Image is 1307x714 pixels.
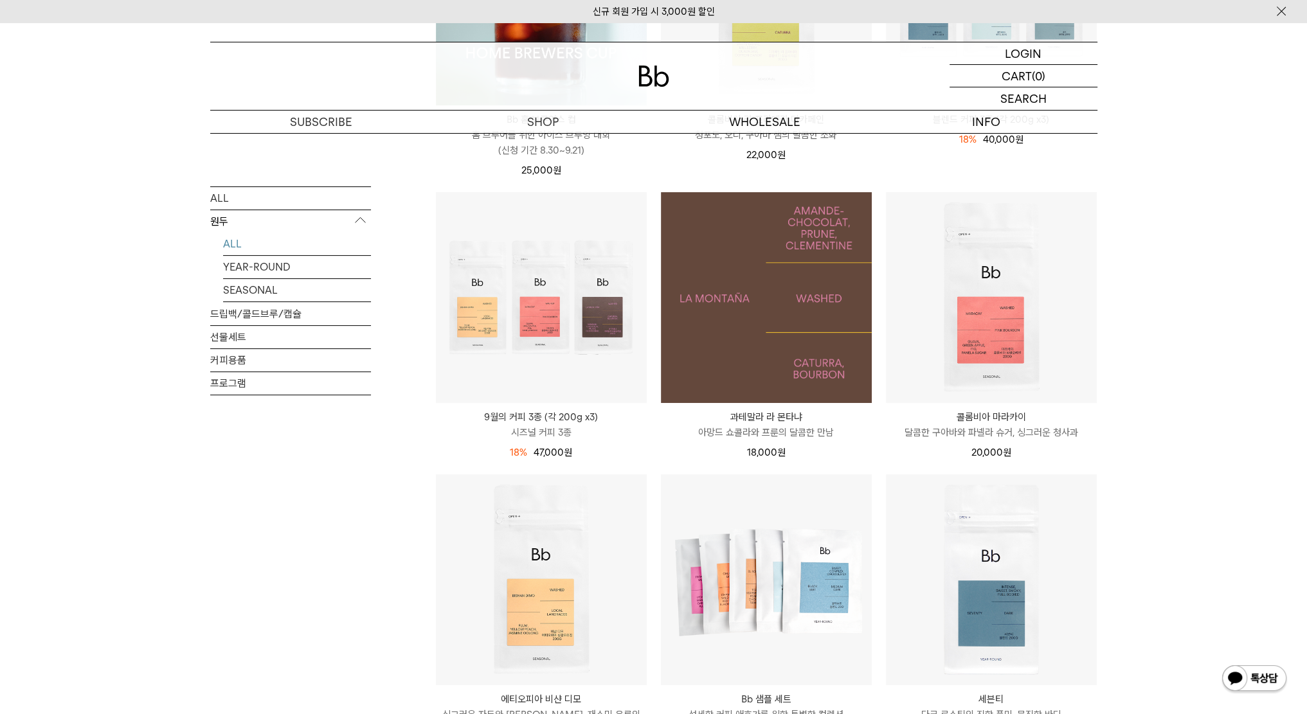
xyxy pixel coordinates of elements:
[436,192,647,403] img: 9월의 커피 3종 (각 200g x3)
[661,425,872,440] p: 아망드 쇼콜라와 프룬의 달콤한 만남
[436,474,647,685] img: 에티오피아 비샨 디모
[661,127,872,143] p: 청포도, 오디, 구아바 잼의 달콤한 조화
[971,447,1011,458] span: 20,000
[777,149,786,161] span: 원
[1002,65,1032,87] p: CART
[436,425,647,440] p: 시즈널 커피 3종
[436,409,647,425] p: 9월의 커피 3종 (각 200g x3)
[210,303,371,325] a: 드립백/콜드브루/캡슐
[1005,42,1041,64] p: LOGIN
[747,447,786,458] span: 18,000
[436,112,647,158] a: Bb 홈 브루어스 컵 홈 브루어를 위한 아이스 브루잉 대회(신청 기간 8.30~9.21)
[436,409,647,440] a: 9월의 커피 3종 (각 200g x3) 시즈널 커피 3종
[950,42,1097,65] a: LOGIN
[886,409,1097,440] a: 콜롬비아 마라카이 달콤한 구아바와 파넬라 슈거, 싱그러운 청사과
[777,447,786,458] span: 원
[661,192,872,403] img: 1000000483_add2_049.png
[436,692,647,707] p: 에티오피아 비샨 디모
[886,409,1097,425] p: 콜롬비아 마라카이
[534,447,572,458] span: 47,000
[510,445,527,460] div: 18%
[1221,664,1288,695] img: 카카오톡 채널 1:1 채팅 버튼
[886,474,1097,685] img: 세븐티
[661,192,872,403] a: 과테말라 라 몬타냐
[983,134,1023,145] span: 40,000
[210,210,371,233] p: 원두
[210,349,371,371] a: 커피용품
[521,165,561,176] span: 25,000
[886,692,1097,707] p: 세븐티
[1015,134,1023,145] span: 원
[638,66,669,87] img: 로고
[432,111,654,133] a: SHOP
[886,192,1097,403] img: 콜롬비아 마라카이
[959,132,977,147] div: 18%
[223,256,371,278] a: YEAR-ROUND
[593,6,715,17] a: 신규 회원 가입 시 3,000원 할인
[1000,87,1047,110] p: SEARCH
[950,65,1097,87] a: CART (0)
[886,425,1097,440] p: 달콤한 구아바와 파넬라 슈거, 싱그러운 청사과
[436,127,647,158] p: 홈 브루어를 위한 아이스 브루잉 대회 (신청 기간 8.30~9.21)
[553,165,561,176] span: 원
[1003,447,1011,458] span: 원
[661,409,872,425] p: 과테말라 라 몬타냐
[746,149,786,161] span: 22,000
[661,692,872,707] p: Bb 샘플 세트
[223,279,371,301] a: SEASONAL
[564,447,572,458] span: 원
[223,233,371,255] a: ALL
[210,187,371,210] a: ALL
[654,111,876,133] p: WHOLESALE
[210,111,432,133] a: SUBSCRIBE
[210,372,371,395] a: 프로그램
[876,111,1097,133] p: INFO
[661,409,872,440] a: 과테말라 라 몬타냐 아망드 쇼콜라와 프룬의 달콤한 만남
[210,326,371,348] a: 선물세트
[661,474,872,685] img: Bb 샘플 세트
[1032,65,1045,87] p: (0)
